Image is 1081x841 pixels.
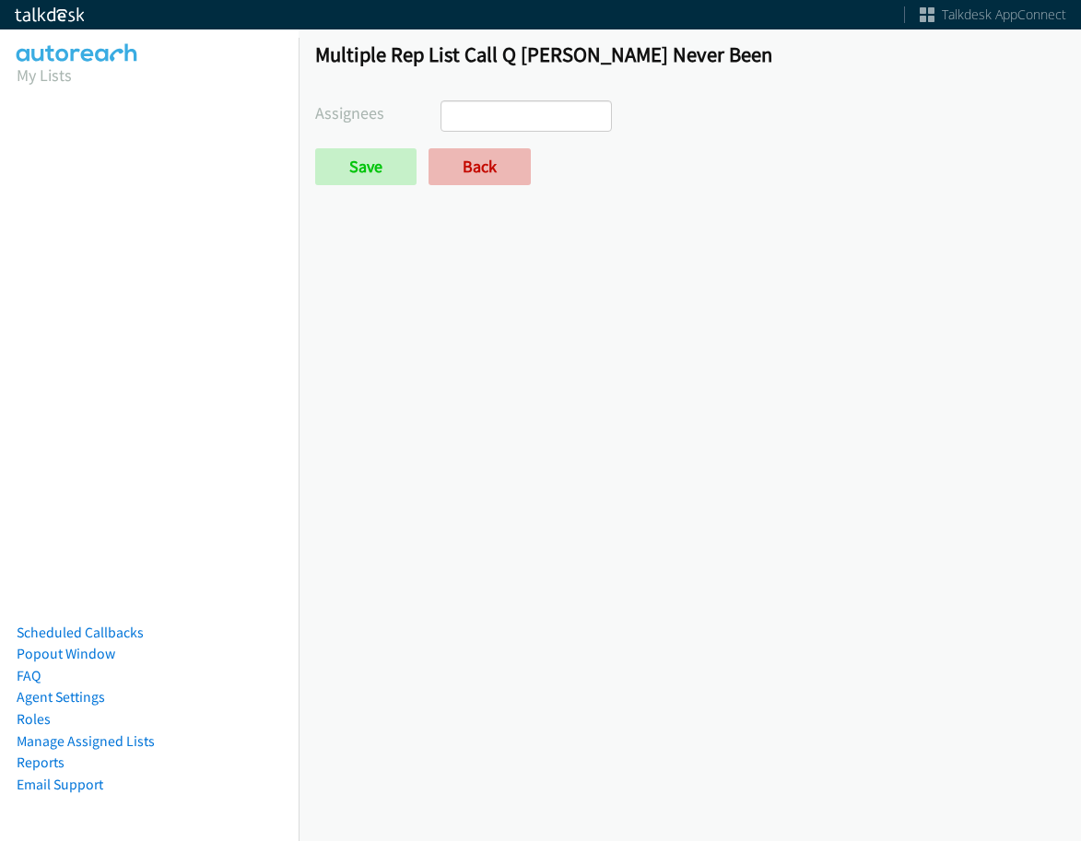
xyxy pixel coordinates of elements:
[920,6,1066,24] a: Talkdesk AppConnect
[17,688,105,706] a: Agent Settings
[17,776,103,793] a: Email Support
[17,732,155,750] a: Manage Assigned Lists
[17,710,51,728] a: Roles
[315,148,417,185] input: Save
[17,667,41,684] a: FAQ
[315,100,441,125] label: Assignees
[315,41,1064,67] h1: Multiple Rep List Call Q [PERSON_NAME] Never Been
[17,624,144,641] a: Scheduled Callbacks
[429,148,531,185] a: Back
[17,645,115,662] a: Popout Window
[17,753,65,771] a: Reports
[17,64,72,86] a: My Lists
